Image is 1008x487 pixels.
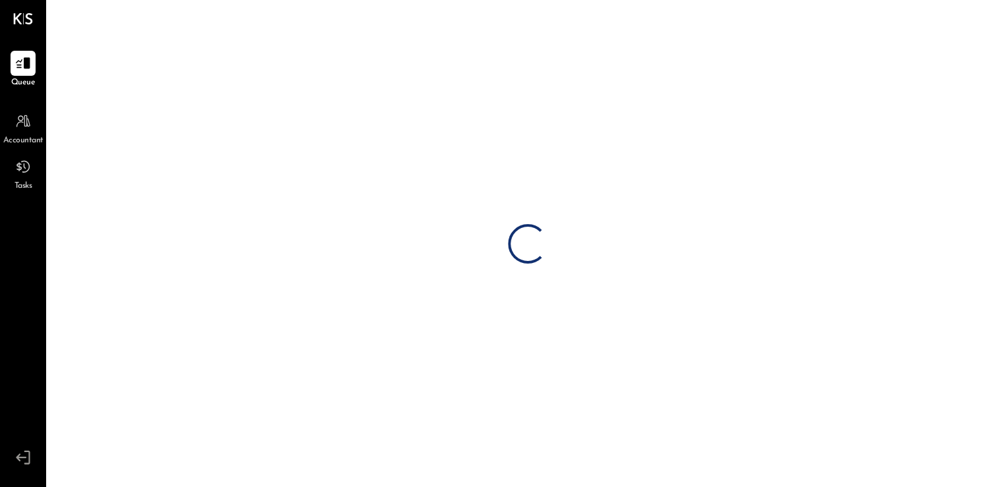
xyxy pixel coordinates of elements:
[11,77,36,89] span: Queue
[1,154,45,192] a: Tasks
[14,181,32,192] span: Tasks
[1,109,45,147] a: Accountant
[1,51,45,89] a: Queue
[3,135,43,147] span: Accountant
